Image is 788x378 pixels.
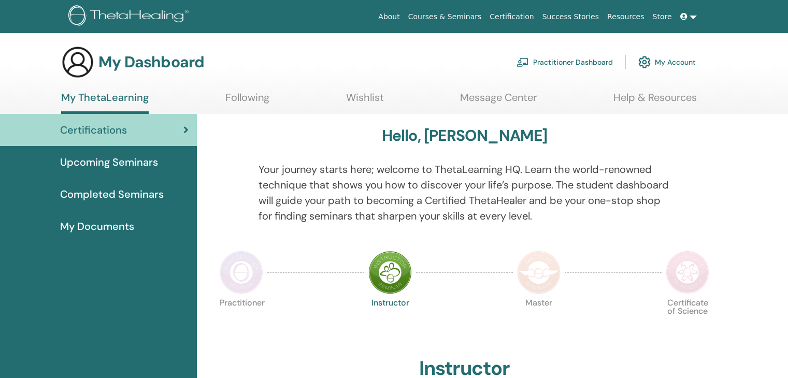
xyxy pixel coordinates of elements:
[220,299,263,342] p: Practitioner
[517,51,613,74] a: Practitioner Dashboard
[259,162,671,224] p: Your journey starts here; welcome to ThetaLearning HQ. Learn the world-renowned technique that sh...
[603,7,649,26] a: Resources
[517,299,561,342] p: Master
[374,7,404,26] a: About
[666,299,709,342] p: Certificate of Science
[368,251,412,294] img: Instructor
[666,251,709,294] img: Certificate of Science
[98,53,204,71] h3: My Dashboard
[613,91,697,111] a: Help & Resources
[485,7,538,26] a: Certification
[638,51,696,74] a: My Account
[517,57,529,67] img: chalkboard-teacher.svg
[346,91,384,111] a: Wishlist
[60,219,134,234] span: My Documents
[60,186,164,202] span: Completed Seminars
[60,154,158,170] span: Upcoming Seminars
[225,91,269,111] a: Following
[404,7,486,26] a: Courses & Seminars
[638,53,651,71] img: cog.svg
[220,251,263,294] img: Practitioner
[61,91,149,114] a: My ThetaLearning
[60,122,127,138] span: Certifications
[538,7,603,26] a: Success Stories
[517,251,561,294] img: Master
[382,126,548,145] h3: Hello, [PERSON_NAME]
[368,299,412,342] p: Instructor
[649,7,676,26] a: Store
[460,91,537,111] a: Message Center
[68,5,192,28] img: logo.png
[61,46,94,79] img: generic-user-icon.jpg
